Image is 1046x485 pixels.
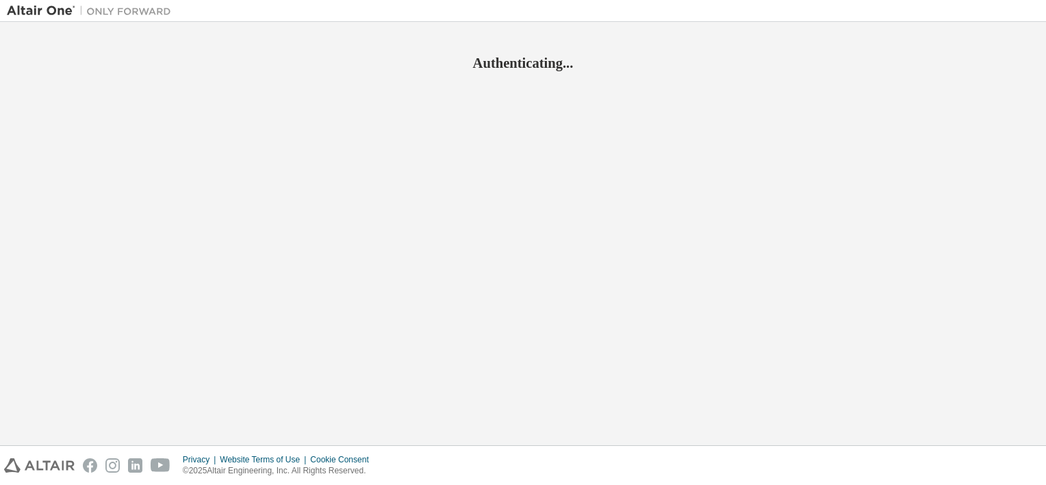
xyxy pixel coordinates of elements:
[105,458,120,473] img: instagram.svg
[4,458,75,473] img: altair_logo.svg
[151,458,170,473] img: youtube.svg
[310,454,377,465] div: Cookie Consent
[7,4,178,18] img: Altair One
[183,465,377,477] p: © 2025 Altair Engineering, Inc. All Rights Reserved.
[128,458,142,473] img: linkedin.svg
[7,54,1039,72] h2: Authenticating...
[183,454,220,465] div: Privacy
[83,458,97,473] img: facebook.svg
[220,454,310,465] div: Website Terms of Use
